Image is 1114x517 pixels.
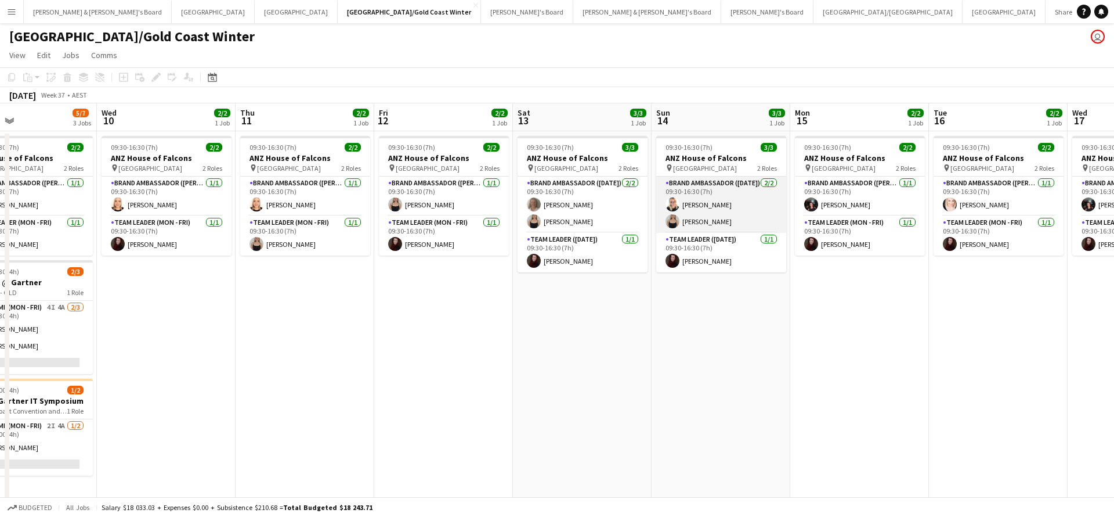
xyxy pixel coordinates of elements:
span: 3/3 [630,109,646,117]
button: [GEOGRAPHIC_DATA] [255,1,338,23]
span: 2/2 [345,143,361,152]
span: [GEOGRAPHIC_DATA] [396,164,460,173]
span: 15 [793,114,810,127]
span: [GEOGRAPHIC_DATA] [673,164,737,173]
span: Comms [91,50,117,60]
span: All jobs [64,503,92,512]
div: 1 Job [1047,119,1062,127]
span: Wed [102,107,117,118]
span: 3/3 [622,143,638,152]
app-card-role: Team Leader (Mon - Fri)1/109:30-16:30 (7h)[PERSON_NAME] [379,216,509,256]
span: Tue [934,107,947,118]
span: Sun [656,107,670,118]
app-card-role: Team Leader (Mon - Fri)1/109:30-16:30 (7h)[PERSON_NAME] [240,216,370,256]
a: View [5,48,30,63]
app-job-card: 09:30-16:30 (7h)2/2ANZ House of Falcons [GEOGRAPHIC_DATA]2 RolesBrand Ambassador ([PERSON_NAME])1... [795,136,925,256]
div: 1 Job [353,119,368,127]
span: Thu [240,107,255,118]
div: 1 Job [215,119,230,127]
span: 5/7 [73,109,89,117]
span: 2 Roles [480,164,500,173]
span: 16 [932,114,947,127]
span: 2 Roles [1035,164,1054,173]
span: Edit [37,50,50,60]
span: 2 Roles [64,164,84,173]
button: Budgeted [6,501,54,514]
app-job-card: 09:30-16:30 (7h)2/2ANZ House of Falcons [GEOGRAPHIC_DATA]2 RolesBrand Ambassador ([PERSON_NAME])1... [934,136,1064,256]
div: Salary $18 033.03 + Expenses $0.00 + Subsistence $210.68 = [102,503,372,512]
app-job-card: 09:30-16:30 (7h)2/2ANZ House of Falcons [GEOGRAPHIC_DATA]2 RolesBrand Ambassador ([PERSON_NAME])1... [240,136,370,256]
span: 2 Roles [619,164,638,173]
div: 1 Job [769,119,784,127]
span: 2 Roles [757,164,777,173]
span: 09:30-16:30 (7h) [943,143,990,152]
span: 2/2 [483,143,500,152]
span: 2/3 [67,267,84,276]
span: 2/2 [899,143,916,152]
span: 2/2 [206,143,222,152]
div: [DATE] [9,89,36,101]
button: [PERSON_NAME]'s Board [481,1,573,23]
span: 2/2 [1038,143,1054,152]
span: 3/3 [769,109,785,117]
span: 2/2 [214,109,230,117]
app-job-card: 09:30-16:30 (7h)2/2ANZ House of Falcons [GEOGRAPHIC_DATA]2 RolesBrand Ambassador ([PERSON_NAME])1... [102,136,232,256]
span: 2 Roles [202,164,222,173]
app-job-card: 09:30-16:30 (7h)2/2ANZ House of Falcons [GEOGRAPHIC_DATA]2 RolesBrand Ambassador ([PERSON_NAME])1... [379,136,509,256]
span: Sat [518,107,530,118]
span: 09:30-16:30 (7h) [527,143,574,152]
span: [GEOGRAPHIC_DATA] [257,164,321,173]
div: 3 Jobs [73,119,91,127]
a: Edit [32,48,55,63]
button: [GEOGRAPHIC_DATA] [963,1,1046,23]
span: [GEOGRAPHIC_DATA] [812,164,876,173]
span: 2/2 [907,109,924,117]
h3: ANZ House of Falcons [102,153,232,163]
app-card-role: Team Leader ([DATE])1/109:30-16:30 (7h)[PERSON_NAME] [518,233,648,272]
div: 1 Job [492,119,507,127]
h1: [GEOGRAPHIC_DATA]/Gold Coast Winter [9,28,255,45]
button: [PERSON_NAME] & [PERSON_NAME]'s Board [573,1,721,23]
a: Jobs [57,48,84,63]
span: 2/2 [67,143,84,152]
h3: ANZ House of Falcons [379,153,509,163]
app-card-role: Team Leader (Mon - Fri)1/109:30-16:30 (7h)[PERSON_NAME] [795,216,925,256]
button: [GEOGRAPHIC_DATA]/Gold Coast Winter [338,1,481,23]
span: Fri [379,107,388,118]
app-job-card: 09:30-16:30 (7h)3/3ANZ House of Falcons [GEOGRAPHIC_DATA]2 RolesBrand Ambassador ([DATE])2/209:30... [518,136,648,272]
h3: ANZ House of Falcons [656,153,786,163]
span: 2/2 [491,109,508,117]
span: 17 [1070,114,1087,127]
span: 09:30-16:30 (7h) [249,143,296,152]
span: 11 [238,114,255,127]
app-user-avatar: James Millard [1091,30,1105,44]
span: 14 [654,114,670,127]
app-job-card: 09:30-16:30 (7h)3/3ANZ House of Falcons [GEOGRAPHIC_DATA]2 RolesBrand Ambassador ([DATE])2/209:30... [656,136,786,272]
span: 09:30-16:30 (7h) [804,143,851,152]
span: Jobs [62,50,79,60]
span: [GEOGRAPHIC_DATA] [534,164,598,173]
span: Week 37 [38,91,67,99]
app-card-role: Team Leader (Mon - Fri)1/109:30-16:30 (7h)[PERSON_NAME] [102,216,232,256]
app-card-role: Brand Ambassador ([PERSON_NAME])1/109:30-16:30 (7h)[PERSON_NAME] [240,177,370,216]
span: [GEOGRAPHIC_DATA] [118,164,182,173]
span: 3/3 [761,143,777,152]
span: 1 Role [67,407,84,415]
button: [GEOGRAPHIC_DATA]/[GEOGRAPHIC_DATA] [813,1,963,23]
div: AEST [72,91,87,99]
span: 2 Roles [341,164,361,173]
span: View [9,50,26,60]
span: 09:30-16:30 (7h) [388,143,435,152]
span: 1/2 [67,386,84,394]
span: 2 Roles [896,164,916,173]
span: 1 Role [67,288,84,297]
a: Comms [86,48,122,63]
h3: ANZ House of Falcons [934,153,1064,163]
h3: ANZ House of Falcons [795,153,925,163]
span: [GEOGRAPHIC_DATA] [950,164,1014,173]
